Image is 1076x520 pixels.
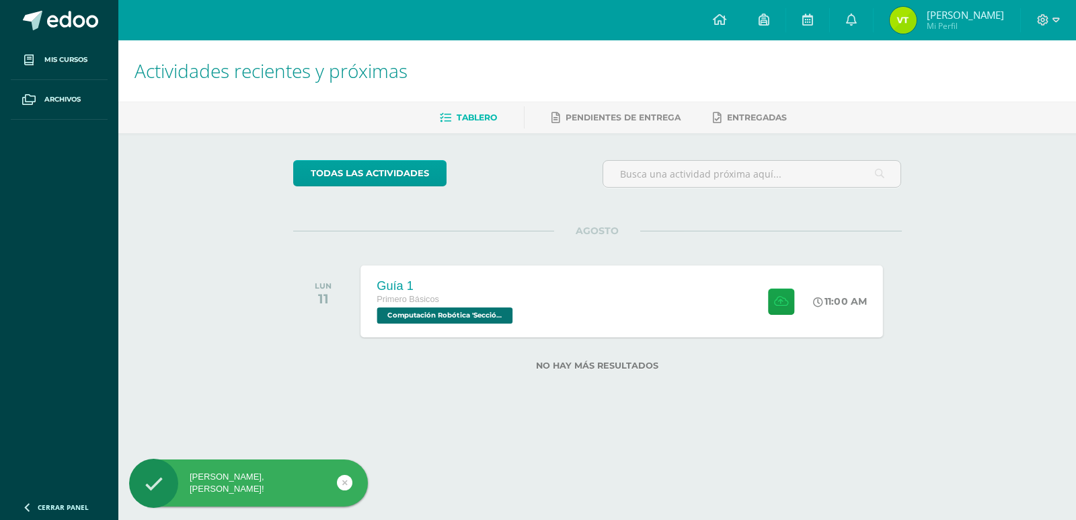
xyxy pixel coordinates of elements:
[377,278,516,293] div: Guía 1
[440,107,497,128] a: Tablero
[293,160,447,186] a: todas las Actividades
[566,112,681,122] span: Pendientes de entrega
[927,8,1004,22] span: [PERSON_NAME]
[377,295,439,304] span: Primero Básicos
[44,54,87,65] span: Mis cursos
[890,7,917,34] img: fdd5fee4ddf92cff8acc791425299326.png
[38,503,89,512] span: Cerrar panel
[713,107,787,128] a: Entregadas
[293,361,902,371] label: No hay más resultados
[551,107,681,128] a: Pendientes de entrega
[813,295,867,307] div: 11:00 AM
[134,58,408,83] span: Actividades recientes y próximas
[129,471,368,495] div: [PERSON_NAME], [PERSON_NAME]!
[315,281,332,291] div: LUN
[11,40,108,80] a: Mis cursos
[315,291,332,307] div: 11
[44,94,81,105] span: Archivos
[11,80,108,120] a: Archivos
[727,112,787,122] span: Entregadas
[603,161,901,187] input: Busca una actividad próxima aquí...
[554,225,640,237] span: AGOSTO
[927,20,1004,32] span: Mi Perfil
[377,307,512,324] span: Computación Robótica 'Sección Única'
[457,112,497,122] span: Tablero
